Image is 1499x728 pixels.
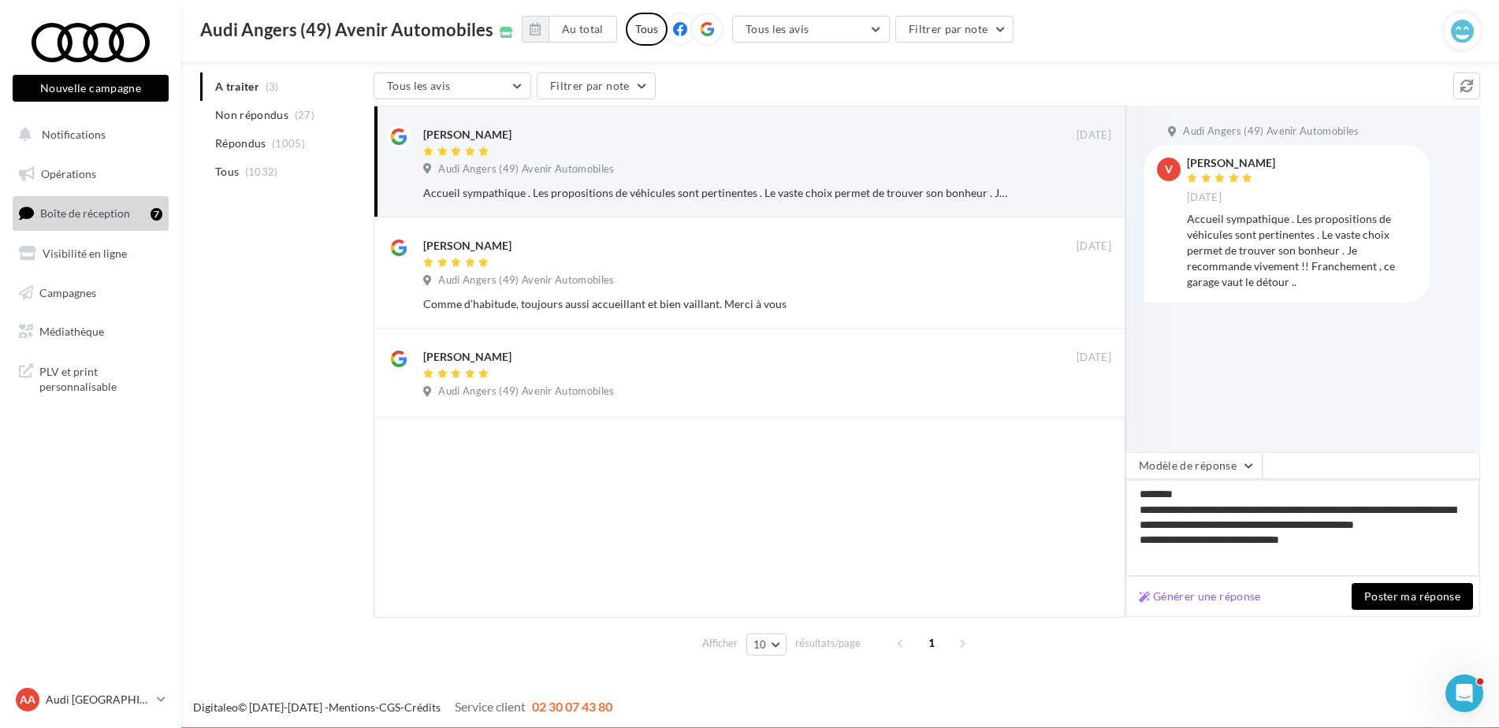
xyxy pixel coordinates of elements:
div: [PERSON_NAME] [423,238,511,254]
a: Crédits [404,700,441,714]
a: PLV et print personnalisable [9,355,172,401]
button: Poster ma réponse [1352,583,1473,610]
span: PLV et print personnalisable [39,361,162,395]
button: Tous les avis [732,16,890,43]
span: (1032) [245,165,278,178]
span: Boîte de réception [40,206,130,220]
span: v [1165,162,1173,177]
button: Notifications [9,118,166,151]
button: Au total [522,16,617,43]
span: Audi Angers (49) Avenir Automobiles [438,273,614,288]
span: (27) [295,109,314,121]
span: Tous les avis [387,79,451,92]
button: 10 [746,633,787,656]
span: Afficher [702,636,738,651]
span: Service client [455,699,526,714]
a: Campagnes [9,277,172,310]
div: Accueil sympathique . Les propositions de véhicules sont pertinentes . Le vaste choix permet de t... [423,185,1009,201]
div: Comme d’habitude, toujours aussi accueillant et bien vaillant. Merci à vous [423,296,1009,312]
a: Boîte de réception7 [9,196,172,230]
span: Notifications [42,128,106,141]
span: [DATE] [1077,128,1111,143]
div: [PERSON_NAME] [423,349,511,365]
span: Répondus [215,136,266,151]
span: Audi Angers (49) Avenir Automobiles [1183,124,1359,139]
span: 02 30 07 43 80 [532,699,612,714]
span: 10 [753,638,767,651]
div: [PERSON_NAME] [423,127,511,143]
span: [DATE] [1077,351,1111,365]
a: Digitaleo [193,700,238,714]
span: Médiathèque [39,325,104,338]
a: AA Audi [GEOGRAPHIC_DATA] [13,685,169,715]
span: Audi Angers (49) Avenir Automobiles [438,162,614,176]
span: Opérations [41,167,96,180]
span: Visibilité en ligne [43,247,127,260]
button: Au total [549,16,617,43]
button: Tous les avis [374,72,531,99]
a: Opérations [9,158,172,191]
a: Médiathèque [9,315,172,348]
button: Filtrer par note [895,16,1014,43]
button: Modèle de réponse [1125,452,1263,479]
span: Tous [215,164,239,180]
span: 1 [919,630,944,656]
div: Accueil sympathique . Les propositions de véhicules sont pertinentes . Le vaste choix permet de t... [1187,211,1417,290]
a: CGS [379,700,400,714]
div: Tous [626,13,668,46]
span: © [DATE]-[DATE] - - - [193,700,612,714]
span: Non répondus [215,107,288,123]
p: Audi [GEOGRAPHIC_DATA] [46,692,151,708]
div: [PERSON_NAME] [1187,158,1275,169]
button: Générer une réponse [1133,587,1267,606]
span: résultats/page [795,636,861,651]
div: 7 [151,208,162,221]
span: AA [20,692,35,708]
span: Audi Angers (49) Avenir Automobiles [200,21,493,39]
span: [DATE] [1077,240,1111,254]
span: Tous les avis [746,22,809,35]
span: (1005) [272,137,305,150]
a: Mentions [329,700,375,714]
span: Audi Angers (49) Avenir Automobiles [438,384,614,399]
iframe: Intercom live chat [1445,674,1483,712]
span: Campagnes [39,285,96,299]
button: Filtrer par note [537,72,656,99]
a: Visibilité en ligne [9,237,172,270]
span: [DATE] [1187,191,1222,205]
button: Nouvelle campagne [13,75,169,102]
